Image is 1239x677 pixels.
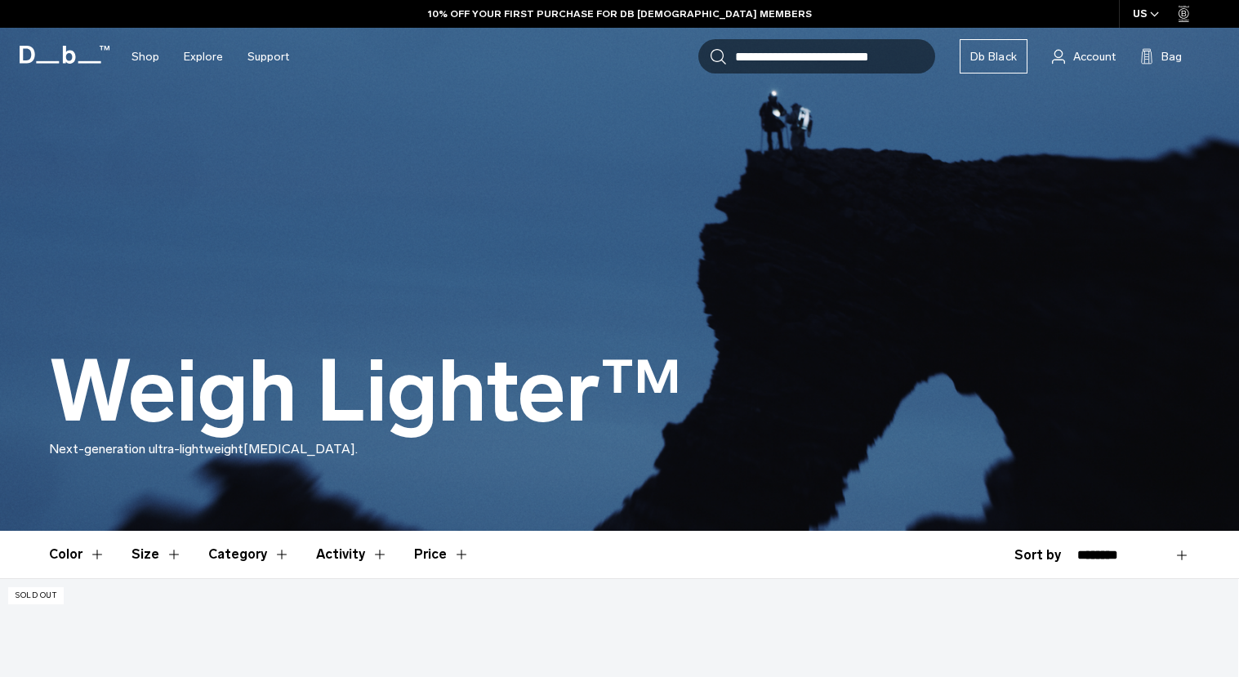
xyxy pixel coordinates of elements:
[119,28,301,86] nav: Main Navigation
[8,587,64,604] p: Sold Out
[316,531,388,578] button: Toggle Filter
[1073,48,1116,65] span: Account
[428,7,812,21] a: 10% OFF YOUR FIRST PURCHASE FOR DB [DEMOGRAPHIC_DATA] MEMBERS
[960,39,1027,73] a: Db Black
[49,441,243,457] span: Next-generation ultra-lightweight
[184,28,223,86] a: Explore
[243,441,358,457] span: [MEDICAL_DATA].
[131,531,182,578] button: Toggle Filter
[1161,48,1182,65] span: Bag
[131,28,159,86] a: Shop
[1052,47,1116,66] a: Account
[247,28,289,86] a: Support
[414,531,470,578] button: Toggle Price
[49,345,682,439] h1: Weigh Lighter™
[1140,47,1182,66] button: Bag
[49,531,105,578] button: Toggle Filter
[208,531,290,578] button: Toggle Filter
